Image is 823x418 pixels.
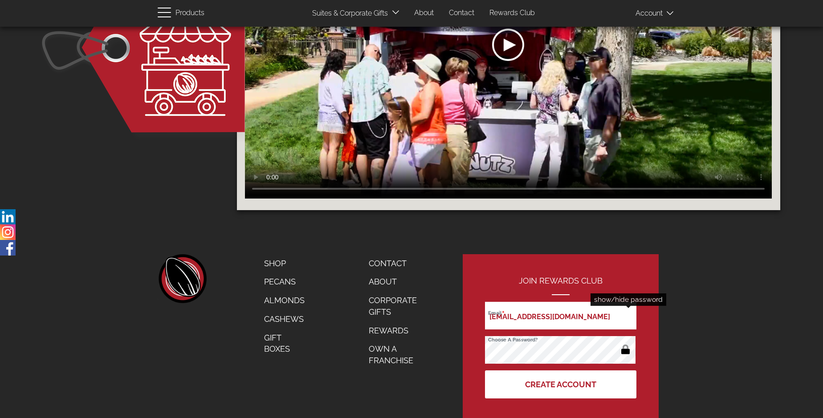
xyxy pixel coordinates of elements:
[362,291,434,321] a: Corporate Gifts
[442,4,481,22] a: Contact
[485,302,636,329] input: Email
[362,340,434,369] a: Own a Franchise
[591,293,666,306] div: show/hide password
[257,254,311,273] a: Shop
[175,7,204,20] span: Products
[257,310,311,329] a: Cashews
[306,5,391,22] a: Suites & Corporate Gifts
[257,329,311,358] a: Gift Boxes
[257,272,311,291] a: Pecans
[485,276,636,295] h2: Join Rewards Club
[483,4,542,22] a: Rewards Club
[158,254,207,303] a: home
[362,321,434,340] a: Rewards
[362,272,434,291] a: About
[362,254,434,273] a: Contact
[485,370,636,398] button: Create Account
[257,291,311,310] a: Almonds
[407,4,440,22] a: About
